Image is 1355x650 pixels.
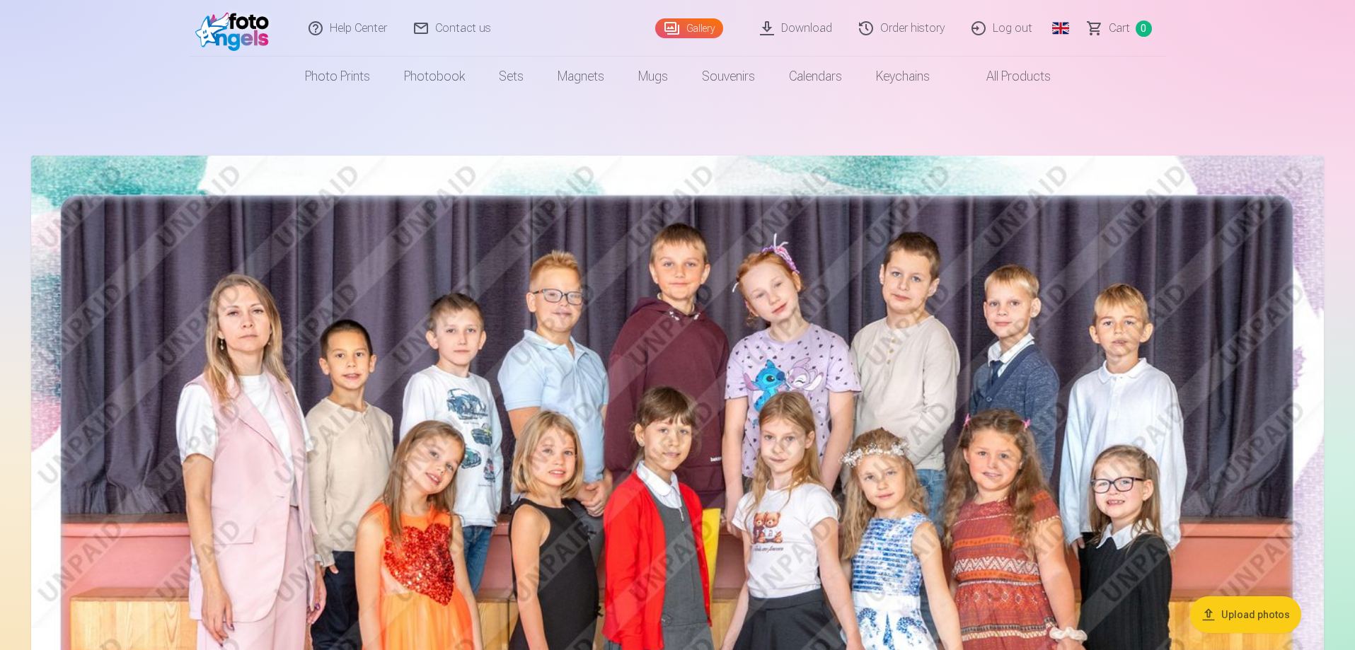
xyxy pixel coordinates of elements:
a: Mugs [621,57,685,96]
a: Photo prints [288,57,387,96]
img: /fa1 [195,6,277,51]
a: All products [947,57,1068,96]
a: Calendars [772,57,859,96]
a: Magnets [541,57,621,96]
a: Souvenirs [685,57,772,96]
a: Keychains [859,57,947,96]
button: Upload photos [1190,596,1301,633]
span: Сart [1109,20,1130,37]
a: Photobook [387,57,482,96]
a: Gallery [655,18,723,38]
span: 0 [1136,21,1152,37]
a: Sets [482,57,541,96]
